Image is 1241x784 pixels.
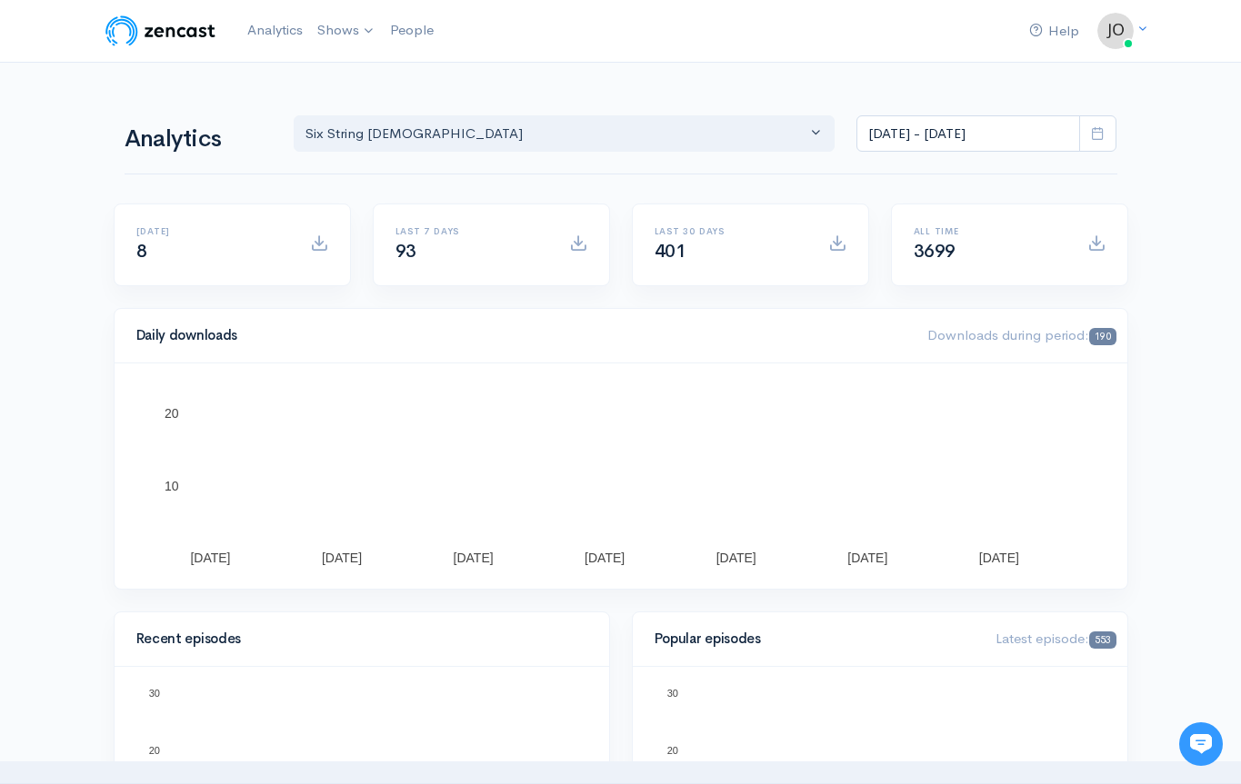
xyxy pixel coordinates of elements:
[294,115,836,153] button: Six String Buddha
[426,729,450,740] text: Ep. 7
[395,240,416,263] span: 93
[996,630,1116,647] span: Latest episode:
[103,13,218,49] img: ZenCast Logo
[914,240,956,263] span: 3699
[716,551,756,565] text: [DATE]
[666,688,677,699] text: 30
[310,11,383,51] a: Shows
[190,551,230,565] text: [DATE]
[1089,631,1116,649] span: 553
[136,631,576,647] h4: Recent episodes
[868,729,892,740] text: Ep. 4
[503,718,526,729] text: Ep. 8
[655,226,806,236] h6: Last 30 days
[25,312,339,333] p: Find an answer quickly
[716,718,739,729] text: Ep. 8
[165,406,179,421] text: 20
[856,115,1080,153] input: analytics date range selector
[1022,12,1086,51] a: Help
[350,735,374,746] text: Ep. 6
[125,126,272,153] h1: Analytics
[27,88,336,117] h1: Hi 👋
[53,342,325,378] input: Search articles
[914,226,1066,236] h6: All time
[792,729,816,740] text: Ep. 7
[978,551,1018,565] text: [DATE]
[27,121,336,208] h2: Just let us know if you need anything and we'll be happy to help! 🙂
[927,326,1116,343] span: Downloads during period:
[453,551,493,565] text: [DATE]
[305,124,807,144] div: Six String [DEMOGRAPHIC_DATA]
[395,226,547,236] h6: Last 7 days
[148,745,159,756] text: 20
[321,551,361,565] text: [DATE]
[1021,735,1045,746] text: Ep. 6
[274,735,297,746] text: Ep. 5
[1089,328,1116,345] span: 190
[666,745,677,756] text: 20
[136,240,147,263] span: 8
[585,551,625,565] text: [DATE]
[1179,722,1223,766] iframe: gist-messenger-bubble-iframe
[655,240,686,263] span: 401
[1097,13,1134,49] img: ...
[148,688,159,699] text: 30
[197,729,221,740] text: Ep. 4
[847,551,887,565] text: [DATE]
[136,328,906,343] h4: Daily downloads
[136,385,1106,567] svg: A chart.
[165,479,179,493] text: 10
[28,241,335,277] button: New conversation
[945,729,968,740] text: Ep. 3
[383,11,441,50] a: People
[117,252,218,266] span: New conversation
[136,226,288,236] h6: [DATE]
[655,631,975,647] h4: Popular episodes
[240,11,310,50] a: Analytics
